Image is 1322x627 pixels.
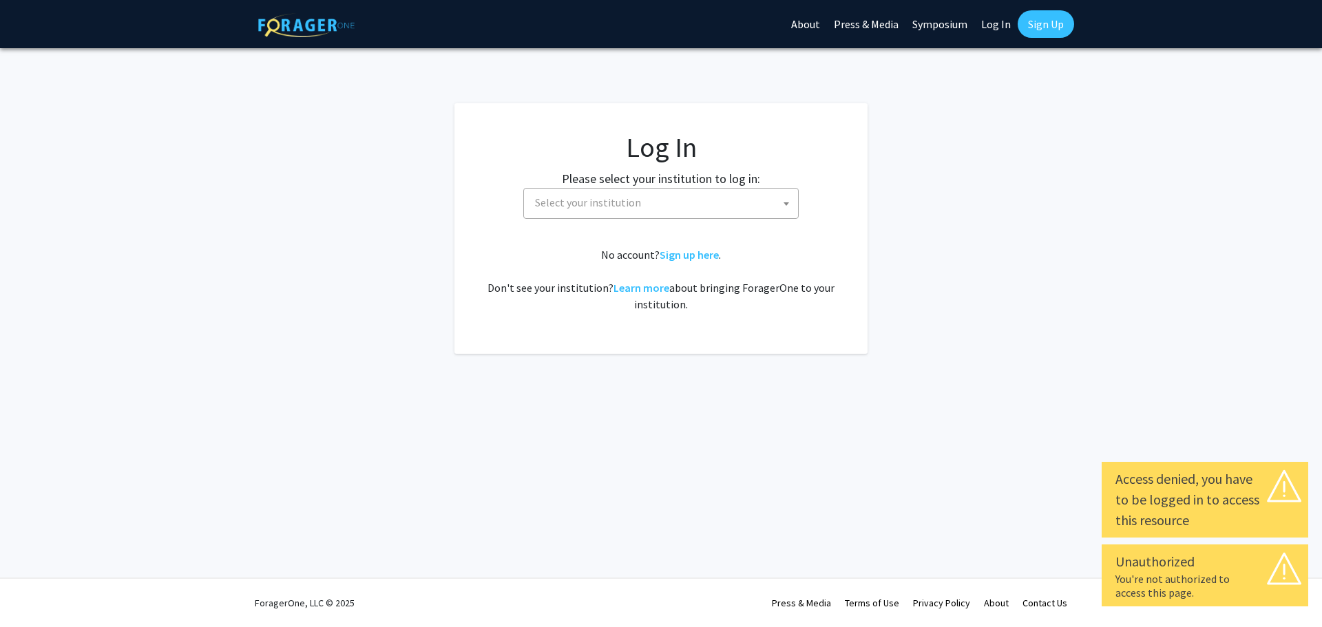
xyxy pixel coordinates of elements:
span: Select your institution [535,195,641,209]
a: Sign Up [1018,10,1074,38]
a: Sign up here [660,248,719,262]
div: Access denied, you have to be logged in to access this resource [1115,469,1294,531]
span: Select your institution [529,189,798,217]
a: Learn more about bringing ForagerOne to your institution [613,281,669,295]
div: No account? . Don't see your institution? about bringing ForagerOne to your institution. [482,246,840,312]
a: Terms of Use [845,597,899,609]
div: You're not authorized to access this page. [1115,572,1294,599]
label: Please select your institution to log in: [562,169,760,188]
span: Select your institution [523,188,799,219]
div: Unauthorized [1115,551,1294,572]
a: Contact Us [1022,597,1067,609]
a: Privacy Policy [913,597,970,609]
a: About [984,597,1009,609]
div: ForagerOne, LLC © 2025 [255,579,355,627]
img: ForagerOne Logo [258,13,355,37]
a: Press & Media [772,597,831,609]
h1: Log In [482,131,840,164]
